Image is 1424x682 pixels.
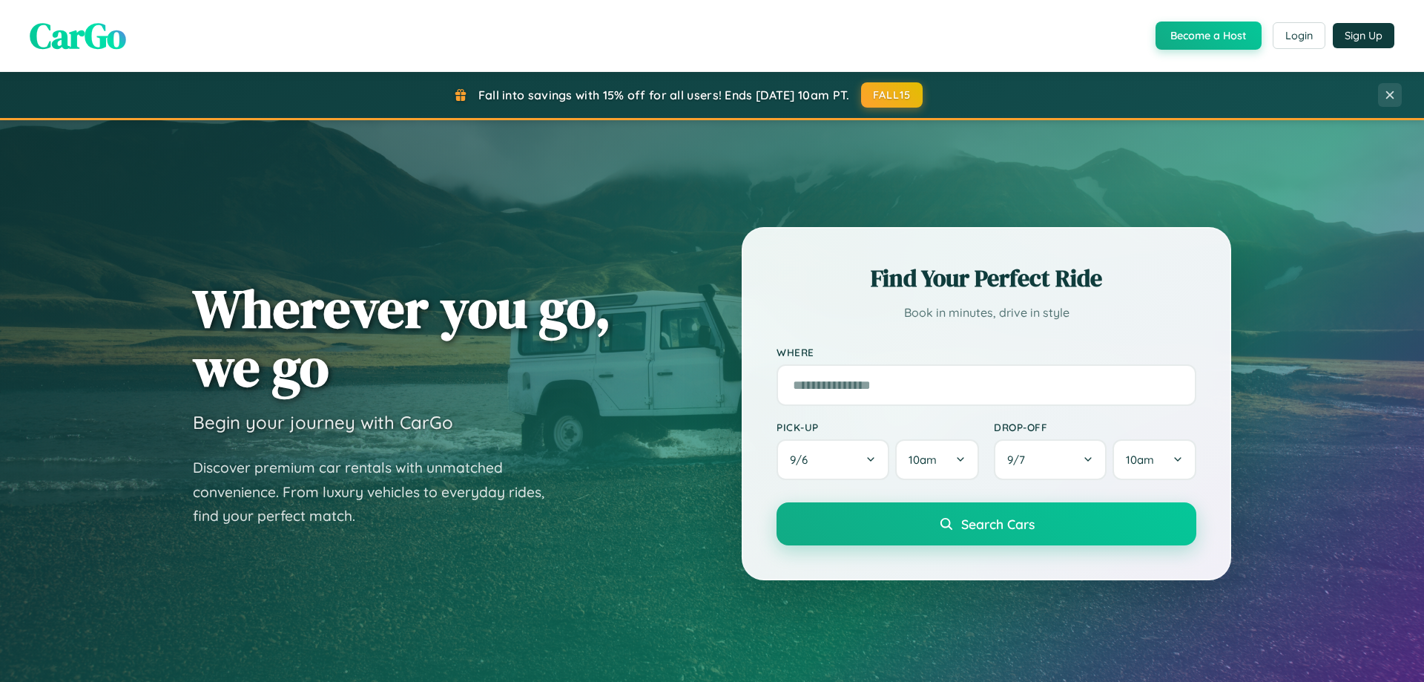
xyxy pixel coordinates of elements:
[193,279,611,396] h1: Wherever you go, we go
[1273,22,1325,49] button: Login
[994,421,1196,433] label: Drop-off
[861,82,923,108] button: FALL15
[777,262,1196,295] h2: Find Your Perfect Ride
[30,11,126,60] span: CarGo
[994,439,1107,480] button: 9/7
[777,439,889,480] button: 9/6
[478,88,850,102] span: Fall into savings with 15% off for all users! Ends [DATE] 10am PT.
[909,453,937,467] span: 10am
[961,516,1035,532] span: Search Cars
[790,453,815,467] span: 9 / 6
[1112,439,1196,480] button: 10am
[895,439,979,480] button: 10am
[193,411,453,433] h3: Begin your journey with CarGo
[777,421,979,433] label: Pick-up
[777,302,1196,324] p: Book in minutes, drive in style
[1333,23,1394,48] button: Sign Up
[1126,453,1154,467] span: 10am
[777,346,1196,358] label: Where
[1156,22,1262,50] button: Become a Host
[1007,453,1032,467] span: 9 / 7
[777,502,1196,545] button: Search Cars
[193,456,564,528] p: Discover premium car rentals with unmatched convenience. From luxury vehicles to everyday rides, ...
